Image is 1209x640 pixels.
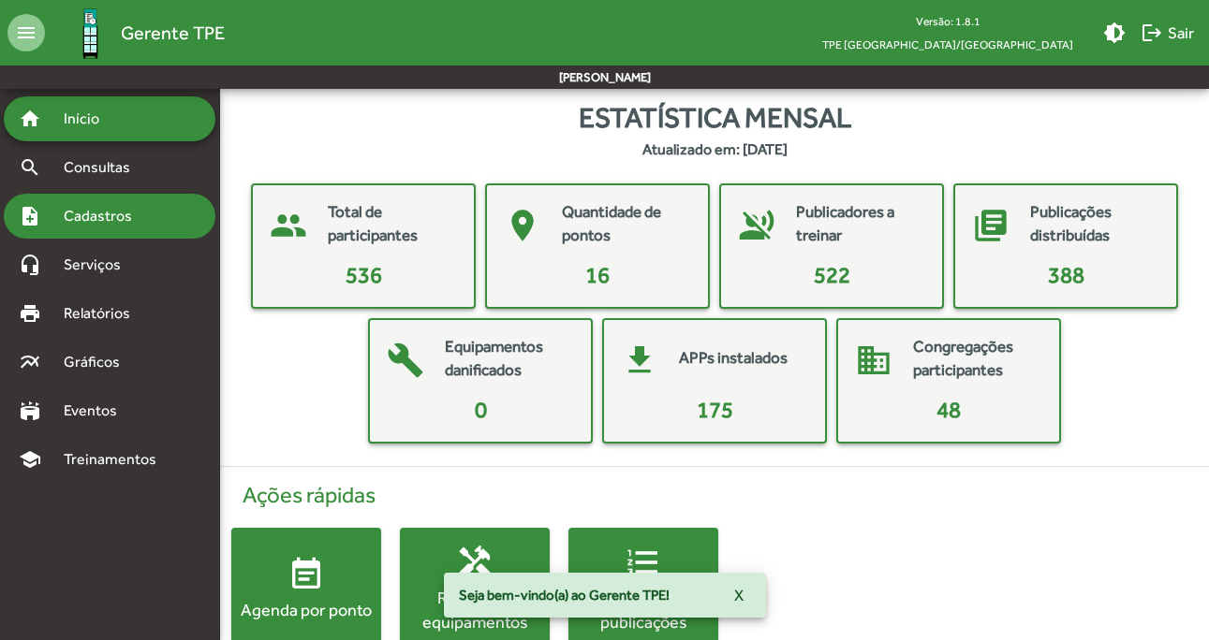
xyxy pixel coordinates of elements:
div: Agenda por ponto [231,598,381,621]
span: Seja bem-vindo(a) ao Gerente TPE! [459,586,670,604]
mat-icon: event_note [288,556,325,593]
div: Versão: 1.8.1 [807,9,1088,33]
mat-card-title: Publicações distribuídas [1030,200,1157,248]
div: Reparo de equipamentos [400,586,550,633]
mat-icon: get_app [612,332,668,388]
span: 175 [697,397,733,422]
mat-icon: menu [7,14,45,51]
span: 536 [346,262,382,287]
mat-icon: brightness_medium [1103,22,1126,44]
mat-card-title: Congregações participantes [913,335,1040,383]
strong: Atualizado em: [DATE] [642,138,788,161]
mat-icon: stadium [19,400,41,422]
span: 16 [585,262,610,287]
mat-icon: format_list_numbered [625,544,662,581]
mat-card-title: Equipamentos danificados [445,335,572,383]
span: Cadastros [52,205,156,227]
span: Sair [1141,16,1194,50]
span: 522 [814,262,850,287]
button: X [719,578,759,612]
span: TPE [GEOGRAPHIC_DATA]/[GEOGRAPHIC_DATA] [807,33,1088,56]
mat-card-title: APPs instalados [679,346,788,371]
h4: Ações rápidas [231,482,1198,509]
span: 388 [1048,262,1084,287]
mat-icon: home [19,108,41,130]
span: Início [52,108,126,130]
span: Serviços [52,254,146,276]
mat-icon: print [19,302,41,325]
mat-icon: school [19,448,41,471]
mat-icon: headset_mic [19,254,41,276]
mat-icon: note_add [19,205,41,227]
mat-icon: library_books [963,197,1019,254]
span: 48 [936,397,961,422]
span: Relatórios [52,302,155,325]
span: Eventos [52,400,142,422]
mat-icon: build [377,332,434,388]
a: Gerente TPE [45,3,225,64]
mat-card-title: Total de participantes [328,200,455,248]
span: Treinamentos [52,448,179,471]
mat-icon: people [260,197,317,254]
span: Gráficos [52,351,145,373]
mat-icon: place [494,197,551,254]
span: Gerente TPE [121,18,225,48]
span: Estatística mensal [579,96,851,138]
mat-icon: handyman [456,544,494,581]
mat-icon: logout [1141,22,1163,44]
mat-icon: multiline_chart [19,351,41,373]
mat-card-title: Publicadores a treinar [796,200,923,248]
mat-icon: search [19,156,41,179]
mat-icon: voice_over_off [729,197,785,254]
mat-icon: domain [846,332,902,388]
button: Sair [1133,16,1202,50]
mat-card-title: Quantidade de pontos [562,200,689,248]
img: Logo [60,3,121,64]
span: Consultas [52,156,155,179]
span: X [734,578,744,612]
span: 0 [475,397,487,422]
